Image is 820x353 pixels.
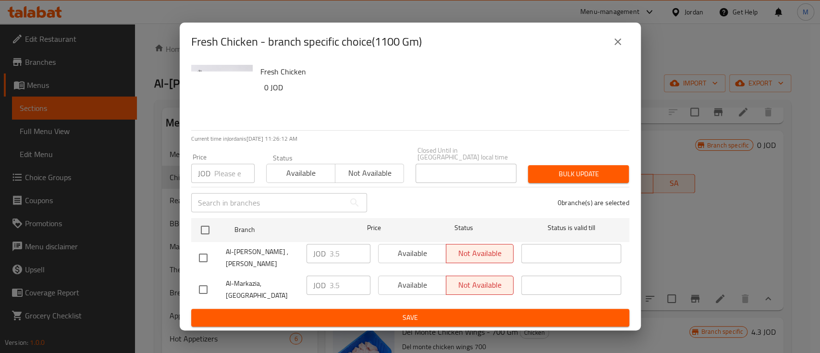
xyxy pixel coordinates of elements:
[335,164,404,183] button: Not available
[342,222,406,234] span: Price
[226,246,299,270] span: Al-[PERSON_NAME] , [PERSON_NAME]
[339,166,400,180] span: Not available
[536,168,621,180] span: Bulk update
[558,198,629,207] p: 0 branche(s) are selected
[528,165,629,183] button: Bulk update
[191,34,422,49] h2: Fresh Chicken - branch specific choice(1100 Gm)
[260,65,622,78] h6: Fresh Chicken
[606,30,629,53] button: close
[199,312,622,324] span: Save
[214,164,255,183] input: Please enter price
[266,164,335,183] button: Available
[521,222,621,234] span: Status is valid till
[234,224,334,236] span: Branch
[313,280,326,291] p: JOD
[191,309,629,327] button: Save
[270,166,331,180] span: Available
[330,276,370,295] input: Please enter price
[264,81,622,94] h6: 0 JOD
[330,244,370,263] input: Please enter price
[191,134,629,143] p: Current time in Jordan is [DATE] 11:26:12 AM
[198,168,210,179] p: JOD
[414,222,514,234] span: Status
[191,65,253,126] img: Fresh Chicken
[313,248,326,259] p: JOD
[226,278,299,302] span: Al-Markazia, [GEOGRAPHIC_DATA]
[191,193,345,212] input: Search in branches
